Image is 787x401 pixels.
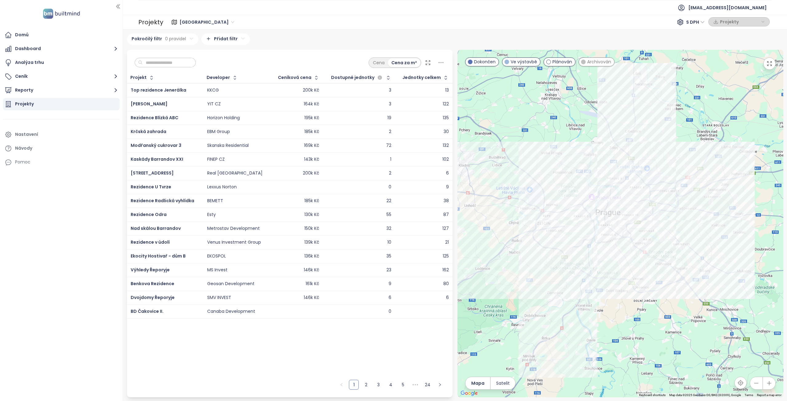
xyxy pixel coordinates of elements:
button: Satelit [491,377,515,389]
a: Ekocity Hostivař - dům B [131,253,186,259]
a: 4 [386,380,395,389]
li: 4 [386,380,396,390]
a: 24 [423,380,432,389]
div: Analýza trhu [15,59,44,66]
div: BEMETT [207,198,223,204]
div: 169k Kč [304,143,319,148]
li: 1 [349,380,359,390]
div: 139k Kč [304,240,319,245]
div: Přidat filtr [201,33,250,45]
div: 21 [445,240,449,245]
div: 150k Kč [304,226,319,231]
div: Projekt [130,76,147,80]
div: Pomoc [15,158,30,166]
div: button [712,17,766,26]
span: [EMAIL_ADDRESS][DOMAIN_NAME] [688,0,767,15]
div: 6 [446,171,449,176]
div: Pomoc [3,156,120,168]
div: MS Invest [207,267,227,273]
div: 0 [389,184,391,190]
a: Analýza trhu [3,57,120,69]
li: 24 [423,380,433,390]
div: Návody [15,144,32,152]
div: YIT CZ [207,101,221,107]
div: 2 [389,129,391,135]
a: Rezidence Blízká ABC [131,115,178,121]
span: BD Čakovice II. [131,308,164,314]
a: Rezidence Odra [131,211,167,218]
div: 200k Kč [303,171,319,176]
a: Rezidence U Tvrze [131,184,171,190]
a: Krčská zahrada [131,128,166,135]
a: 3 [374,380,383,389]
a: 5 [398,380,408,389]
div: 38 [444,198,449,204]
button: Ceník [3,70,120,83]
a: [STREET_ADDRESS] [131,170,174,176]
div: 30 [444,129,449,135]
a: Report a map error [757,393,781,397]
a: Top rezidence Jenerálka [131,87,186,93]
div: 122 [443,101,449,107]
div: 32 [386,226,391,231]
div: 19 [387,115,391,121]
div: 185k Kč [304,129,319,135]
a: Kaskády Barrandov XXI [131,156,183,162]
div: 22 [386,198,391,204]
a: Terms (opens in new tab) [745,393,753,397]
a: Open this area in Google Maps (opens a new window) [459,389,479,397]
span: Nad skálou Barrandov [131,225,181,231]
div: Projekty [138,16,163,28]
a: Rezidence Radlická vyhlídka [131,198,194,204]
button: Keyboard shortcuts [639,393,666,397]
span: Ve výstavbě [511,58,537,65]
div: 72 [386,143,391,148]
div: 3 [389,101,391,107]
a: Návody [3,142,120,155]
div: Ceníková cena [278,76,311,80]
div: 6 [446,295,449,301]
div: FINEP CZ [207,157,225,162]
span: Archivován [587,58,611,65]
span: Dokončen [474,58,496,65]
div: 80 [443,281,449,287]
div: 55 [386,212,391,218]
div: Cena za m² [388,58,420,67]
div: Venus Investment Group [207,240,261,245]
div: EKOSPOL [207,254,226,259]
a: Výhledy Řeporyje [131,267,170,273]
div: Nastavení [15,131,38,138]
div: Developer [207,76,230,80]
div: 136k Kč [304,254,319,259]
div: 130k Kč [304,212,319,218]
a: Modřanský cukrovar 3 [131,142,181,148]
div: Geosan Development [207,281,255,287]
div: EBM Group [207,129,230,135]
div: 162 [442,267,449,273]
div: 125 [443,254,449,259]
li: 5 [398,380,408,390]
div: Jednotky celkem [402,76,441,80]
a: 2 [362,380,371,389]
div: 146k Kč [304,295,319,301]
div: 143k Kč [304,157,319,162]
div: 13 [445,88,449,93]
div: Metrostav Development [207,226,260,231]
li: Předchozí strana [337,380,346,390]
span: Dvojdomy Řeporyje [131,294,175,301]
div: 185k Kč [304,198,319,204]
div: 132 [443,143,449,148]
button: Reporty [3,84,120,96]
div: 102 [442,157,449,162]
span: Mapa [471,380,484,387]
span: Rezidence v údolí [131,239,170,245]
div: 1 [390,157,391,162]
span: Satelit [496,380,510,387]
li: Následujících 5 stran [410,380,420,390]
